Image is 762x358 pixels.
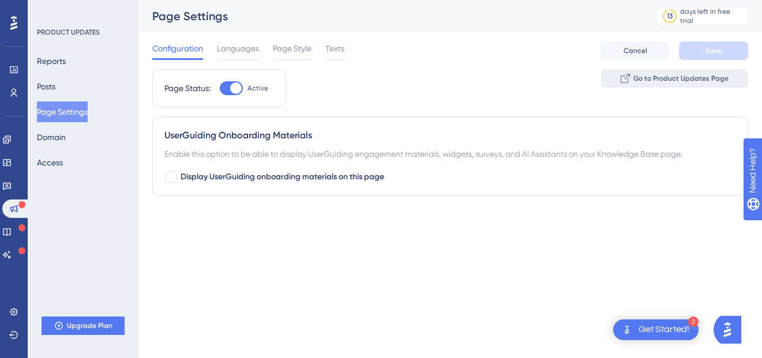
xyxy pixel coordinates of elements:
iframe: UserGuiding AI Assistant Launcher [714,312,748,347]
div: UserGuiding Onboarding Materials [164,129,736,142]
button: Page Settings [37,101,88,122]
div: 2 [688,316,699,327]
button: Go to Product Updates Page [601,69,748,88]
div: Get Started! [639,323,689,336]
div: Page Settings [152,8,627,24]
span: Active [247,84,268,93]
span: Need Help? [27,3,72,17]
img: launcher-image-alternative-text [620,323,634,337]
span: Languages [217,42,259,55]
span: Configuration [152,42,203,55]
div: Open Get Started! checklist, remaining modules: 2 [613,319,699,340]
div: Page Status: [164,81,211,95]
button: Save [679,42,748,60]
span: Page Style [273,42,311,55]
button: Reports [37,51,66,71]
span: Save [705,46,722,55]
span: Texts [325,42,344,55]
div: PRODUCT UPDATES [37,28,100,37]
button: Upgrade Plan [42,316,125,335]
span: Cancel [624,46,647,55]
div: days left in free trial [680,7,744,25]
div: Enable this option to be able to display UserGuiding engagement materials, widgets, surveys, and ... [164,147,736,161]
button: Domain [37,127,66,148]
span: Upgrade Plan [67,321,112,330]
button: Cancel [600,42,670,60]
span: Go to Product Updates Page [633,74,729,83]
div: 13 [667,12,673,21]
button: Access [37,152,63,173]
span: Display UserGuiding onboarding materials on this page [181,170,384,184]
button: Posts [37,76,55,97]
